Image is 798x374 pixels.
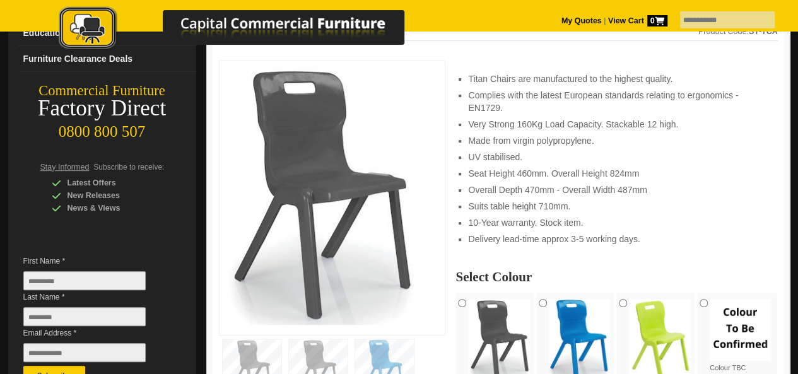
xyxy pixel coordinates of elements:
[52,189,172,202] div: New Releases
[40,163,90,172] span: Stay Informed
[23,327,165,339] span: Email Address *
[8,100,196,117] div: Factory Direct
[52,202,172,214] div: News & Views
[23,343,146,362] input: Email Address *
[749,27,778,36] strong: SY-TCA
[468,200,765,213] li: Suits table height 710mm.
[93,163,164,172] span: Subscribe to receive:
[608,16,667,25] strong: View Cart
[52,177,172,189] div: Latest Offers
[606,16,667,25] a: View Cart0
[468,167,765,180] li: Seat Height 460mm. Overall Height 824mm
[710,299,772,373] label: Colour TBC
[455,271,777,283] h2: Select Colour
[468,73,765,85] li: Titan Chairs are manufactured to the highest quality.
[23,307,146,326] input: Last Name *
[23,291,165,303] span: Last Name *
[698,25,778,38] div: Product Code:
[647,15,667,26] span: 0
[18,46,196,72] a: Furniture Clearance Deals
[468,233,765,245] li: Delivery lead-time approx 3-5 working days.
[468,118,765,131] li: Very Strong 160Kg Load Capacity. Stackable 12 high.
[468,184,765,196] li: Overall Depth 470mm - Overall Width 487mm
[8,117,196,141] div: 0800 800 507
[23,271,146,290] input: First Name *
[468,134,765,147] li: Made from virgin polypropylene.
[710,299,772,361] img: Colour TBC
[8,82,196,100] div: Commercial Furniture
[468,216,765,229] li: 10-Year warranty. Stock item.
[561,16,602,25] a: My Quotes
[18,20,196,46] a: Education Furnituredropdown
[226,67,415,325] img: Titan Adult Chair, stackable, durable plastic, 160kg limit, suits educational settings
[468,89,765,114] li: Complies with the latest European standards relating to ergonomics - EN1729.
[24,6,466,52] img: Capital Commercial Furniture Logo
[468,151,765,163] li: UV stabilised.
[24,6,466,56] a: Capital Commercial Furniture Logo
[23,255,165,267] span: First Name *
